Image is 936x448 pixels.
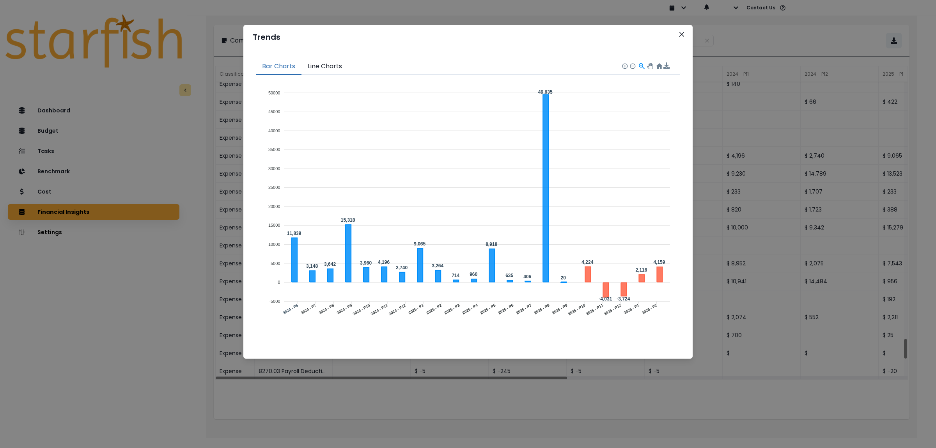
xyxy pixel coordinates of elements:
[663,62,670,69] img: download-solid.76f27b67513bc6e4b1a02da61d3a2511.svg
[256,59,301,75] button: Bar Charts
[480,303,496,315] tspan: 2025 - P5
[352,303,371,316] tspan: 2024 - P10
[268,242,280,247] tspan: 10000
[243,25,693,49] header: Trends
[268,185,280,190] tspan: 25000
[534,303,550,315] tspan: 2025 - P8
[638,62,645,69] div: Selection Zoom
[444,303,461,315] tspan: 2025 - P3
[301,59,348,75] button: Line Charts
[663,62,670,69] div: Menu
[370,303,389,316] tspan: 2024 - P11
[498,303,514,315] tspan: 2025 - P6
[675,28,688,41] button: Close
[268,128,280,133] tspan: 40000
[656,62,662,69] div: Reset Zoom
[629,63,635,68] div: Zoom Out
[622,63,627,68] div: Zoom In
[623,303,640,315] tspan: 2026 - P1
[268,91,280,95] tspan: 50000
[551,303,568,315] tspan: 2025 - P9
[408,303,424,315] tspan: 2025 - P1
[647,63,652,68] div: Panning
[271,261,280,266] tspan: 5000
[585,303,604,316] tspan: 2025 - P11
[336,303,353,315] tspan: 2024 - P9
[268,166,280,171] tspan: 30000
[425,303,442,315] tspan: 2025 - P2
[269,299,280,304] tspan: -5000
[318,303,335,315] tspan: 2024 - P8
[603,303,622,316] tspan: 2025 - P12
[567,303,586,316] tspan: 2025 - P10
[268,204,280,209] tspan: 20000
[388,303,407,316] tspan: 2024 - P12
[462,303,479,315] tspan: 2025 - P4
[278,280,280,284] tspan: 0
[300,303,317,315] tspan: 2024 - P7
[516,303,532,315] tspan: 2025 - P7
[268,223,280,228] tspan: 15000
[268,147,280,152] tspan: 35000
[641,303,658,315] tspan: 2026 - P2
[282,303,299,315] tspan: 2024 - P6
[268,109,280,114] tspan: 45000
